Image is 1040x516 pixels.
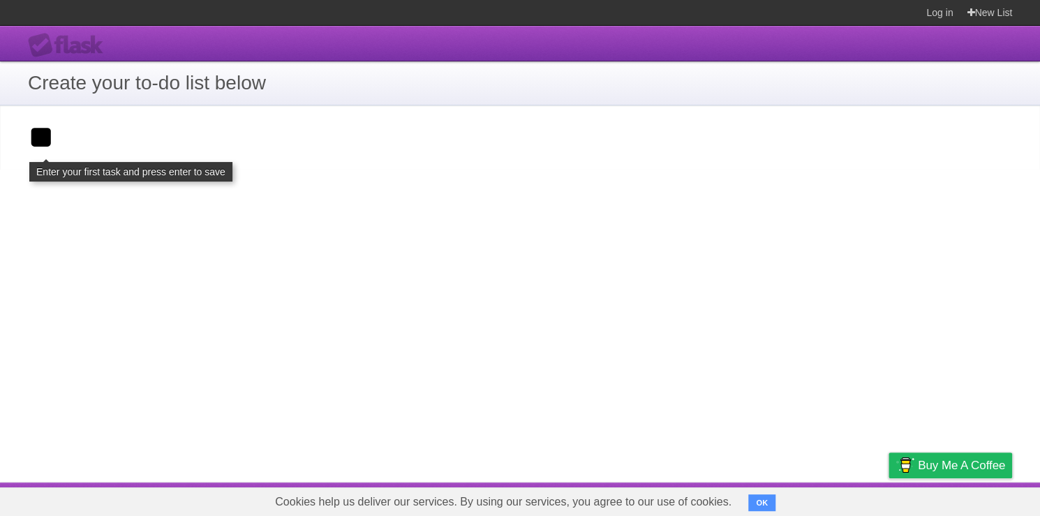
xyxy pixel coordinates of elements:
a: About [703,486,732,513]
a: Developers [749,486,805,513]
h1: Create your to-do list below [28,68,1012,98]
a: Privacy [870,486,907,513]
div: Flask [28,33,112,58]
a: Buy me a coffee [889,452,1012,478]
img: Buy me a coffee [896,453,914,477]
a: Terms [823,486,854,513]
span: Buy me a coffee [918,453,1005,478]
span: Cookies help us deliver our services. By using our services, you agree to our use of cookies. [261,488,745,516]
button: OK [748,494,775,511]
a: Suggest a feature [924,486,1012,513]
